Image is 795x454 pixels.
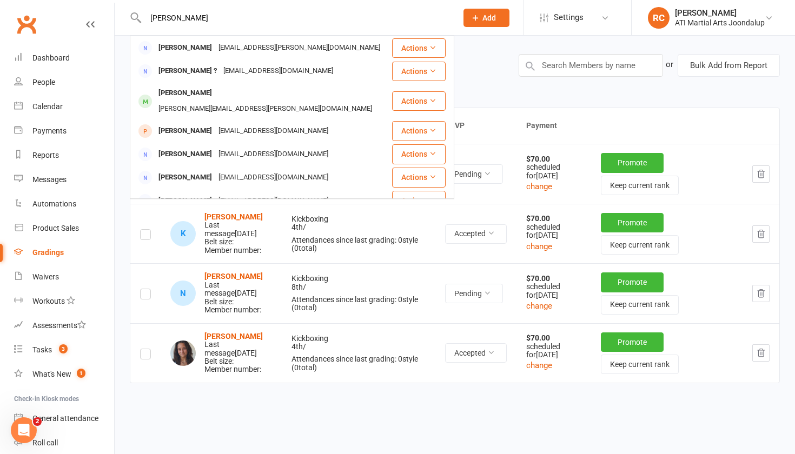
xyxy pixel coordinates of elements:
[170,340,196,366] img: Lily Taute
[155,63,220,79] div: [PERSON_NAME] ?
[32,175,67,184] div: Messages
[204,332,263,340] a: [PERSON_NAME]
[32,272,59,281] div: Waivers
[155,101,375,117] div: [PERSON_NAME][EMAIL_ADDRESS][PERSON_NAME][DOMAIN_NAME]
[32,370,71,378] div: What's New
[77,369,85,378] span: 1
[155,193,215,209] div: [PERSON_NAME]
[463,9,509,27] button: Add
[392,144,446,164] button: Actions
[526,155,581,180] div: scheduled for [DATE]
[32,78,55,86] div: People
[32,438,58,447] div: Roll call
[282,204,436,263] td: Kickboxing 4th /
[32,414,98,423] div: General attendance
[601,332,664,352] button: Promote
[291,236,426,253] div: Attendances since last grading: 0 style ( 0 total)
[392,121,446,141] button: Actions
[666,54,673,75] div: or
[601,176,679,195] button: Keep current rank
[32,345,52,354] div: Tasks
[155,170,215,185] div: [PERSON_NAME]
[142,10,449,25] input: Search...
[14,313,114,338] a: Assessments
[155,123,215,139] div: [PERSON_NAME]
[445,224,507,244] button: Accepted
[282,263,436,323] td: Kickboxing 8th /
[14,192,114,216] a: Automations
[155,85,215,101] div: [PERSON_NAME]
[32,102,63,111] div: Calendar
[204,213,272,255] div: Belt size: Member number:
[282,323,436,383] td: Kickboxing 4th /
[445,164,503,184] button: Pending
[482,14,496,22] span: Add
[14,241,114,265] a: Gradings
[33,417,42,426] span: 2
[291,355,426,372] div: Attendances since last grading: 0 style ( 0 total)
[204,221,272,238] div: Last message [DATE]
[204,212,263,221] a: [PERSON_NAME]
[392,191,446,210] button: Actions
[435,108,516,144] th: RSVP
[215,146,332,162] div: [EMAIL_ADDRESS][DOMAIN_NAME]
[13,11,40,38] a: Clubworx
[526,275,581,299] div: scheduled for [DATE]
[32,297,65,305] div: Workouts
[601,153,664,172] button: Promote
[601,295,679,315] button: Keep current rank
[170,281,196,306] div: Nisha Lalji
[32,321,86,330] div: Assessments
[32,248,64,257] div: Gradings
[519,54,663,77] input: Search Members by name
[14,46,114,70] a: Dashboard
[215,170,332,185] div: [EMAIL_ADDRESS][DOMAIN_NAME]
[526,334,581,359] div: scheduled for [DATE]
[445,284,503,303] button: Pending
[32,224,79,232] div: Product Sales
[204,340,272,357] div: Last message [DATE]
[155,146,215,162] div: [PERSON_NAME]
[526,214,550,223] strong: $70.00
[601,235,679,255] button: Keep current rank
[526,215,581,239] div: scheduled for [DATE]
[526,299,552,312] button: change
[675,18,765,28] div: ATI Martial Arts Joondalup
[554,5,584,30] span: Settings
[220,63,336,79] div: [EMAIL_ADDRESS][DOMAIN_NAME]
[14,143,114,168] a: Reports
[14,119,114,143] a: Payments
[516,108,779,144] th: Payment
[291,296,426,312] div: Attendances since last grading: 0 style ( 0 total)
[14,265,114,289] a: Waivers
[526,240,552,253] button: change
[392,38,446,58] button: Actions
[601,272,664,292] button: Promote
[526,180,552,193] button: change
[32,54,70,62] div: Dashboard
[526,333,550,342] strong: $70.00
[675,8,765,18] div: [PERSON_NAME]
[526,274,550,283] strong: $70.00
[215,40,383,56] div: [EMAIL_ADDRESS][PERSON_NAME][DOMAIN_NAME]
[14,406,114,431] a: General attendance kiosk mode
[14,95,114,119] a: Calendar
[14,216,114,241] a: Product Sales
[648,7,670,29] div: RC
[170,221,196,246] div: Kirti Lalji
[204,281,272,298] div: Last message [DATE]
[445,343,507,363] button: Accepted
[32,199,76,208] div: Automations
[204,332,272,374] div: Belt size: Member number:
[11,417,37,443] iframe: Intercom live chat
[215,193,332,209] div: [EMAIL_ADDRESS][DOMAIN_NAME]
[32,151,59,159] div: Reports
[204,272,263,281] a: [PERSON_NAME]
[526,359,552,372] button: change
[14,362,114,386] a: What's New1
[215,123,332,139] div: [EMAIL_ADDRESS][DOMAIN_NAME]
[155,40,215,56] div: [PERSON_NAME]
